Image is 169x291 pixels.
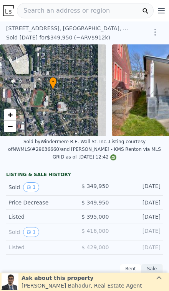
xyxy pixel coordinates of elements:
div: [PERSON_NAME] Bahadur , Real Estate Agent [22,282,142,289]
div: Sale [141,264,163,274]
div: Price Decrease [8,199,57,206]
span: $ 429,000 [81,244,109,250]
img: Lotside [3,5,14,16]
span: • [49,78,57,85]
span: Search an address or region [17,6,110,15]
div: Ask about this property [22,274,142,282]
span: $ 416,000 [81,228,109,234]
div: Rent [120,264,141,274]
div: [DATE] [112,199,161,206]
div: Sold [8,227,57,237]
span: $ 349,950 [81,199,109,206]
div: [DATE] [112,182,161,192]
button: View historical data [23,182,39,192]
a: Zoom out [4,121,16,132]
div: Listed [8,244,57,251]
span: − [8,121,13,131]
div: Sold [8,182,57,192]
div: [STREET_ADDRESS] , [GEOGRAPHIC_DATA] , WA 98144 [6,25,131,32]
span: $ 395,000 [81,214,109,220]
a: Zoom in [4,109,16,121]
button: View historical data [23,227,39,237]
img: Siddhant Bahadur [2,273,18,290]
div: (~ARV $912k ) [73,34,111,41]
div: [DATE] [112,213,161,221]
img: NWMLS Logo [110,154,116,160]
div: • [49,77,57,90]
span: $ 349,950 [81,183,109,189]
div: [DATE] [112,227,161,237]
div: Sold by Windermere R.E. Wall St. Inc. . [23,139,109,144]
div: Listing courtesy of NWMLS (#29036660) and [PERSON_NAME] - KMS Renton via MLS GRID as of [DATE] 12:42 [8,139,161,160]
button: Show Options [147,25,163,40]
div: LISTING & SALE HISTORY [6,172,163,179]
span: + [8,110,13,119]
div: Sold [DATE] for $349,950 [6,34,73,41]
div: [DATE] [112,244,161,251]
div: Listed [8,213,57,221]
